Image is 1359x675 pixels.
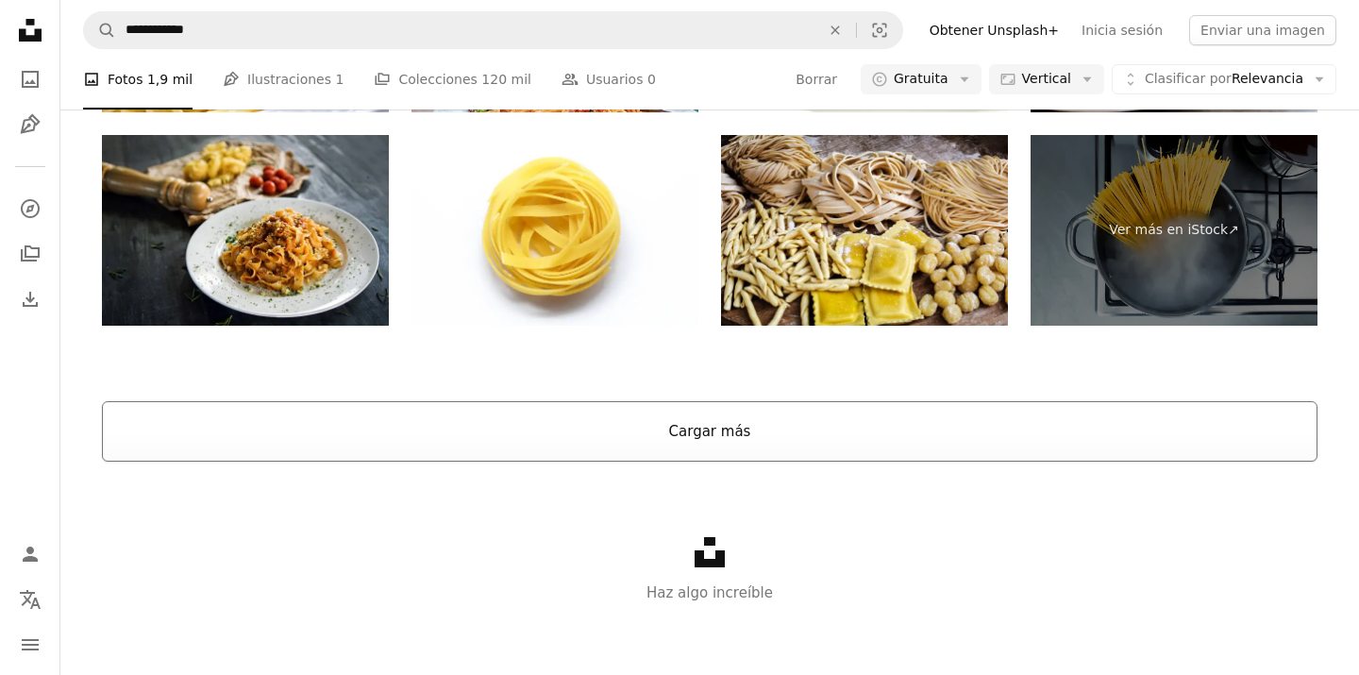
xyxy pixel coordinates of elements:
[11,535,49,573] a: Iniciar sesión / Registrarse
[1022,70,1071,89] span: Vertical
[989,64,1104,94] button: Vertical
[721,135,1008,327] img: pasta casera italiana
[11,190,49,228] a: Explorar
[894,70,948,89] span: Gratuita
[857,12,902,48] button: Búsqueda visual
[11,60,49,98] a: Fotos
[11,235,49,273] a: Colecciones
[335,69,344,90] span: 1
[1145,70,1303,89] span: Relevancia
[481,69,531,90] span: 120 mil
[1145,71,1232,86] span: Clasificar por
[60,582,1359,604] p: Haz algo increíble
[1031,135,1317,327] a: Ver más en iStock↗
[223,49,344,110] a: Ilustraciones 1
[11,581,49,618] button: Idioma
[562,49,656,110] a: Usuarios 0
[11,11,49,53] a: Inicio — Unsplash
[11,106,49,143] a: Ilustraciones
[814,12,856,48] button: Borrar
[102,135,389,327] img: Pastas caseras casera
[1112,64,1336,94] button: Clasificar porRelevancia
[11,626,49,664] button: Menú
[1070,15,1174,45] a: Inicia sesión
[411,135,698,327] img: Pasta italiana fettuccine aislado sobre fondo blanco
[647,69,656,90] span: 0
[918,15,1070,45] a: Obtener Unsplash+
[1189,15,1336,45] button: Enviar una imagen
[861,64,981,94] button: Gratuita
[102,401,1317,462] button: Cargar más
[11,280,49,318] a: Historial de descargas
[83,11,903,49] form: Encuentra imágenes en todo el sitio
[374,49,531,110] a: Colecciones 120 mil
[84,12,116,48] button: Buscar en Unsplash
[795,64,838,94] button: Borrar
